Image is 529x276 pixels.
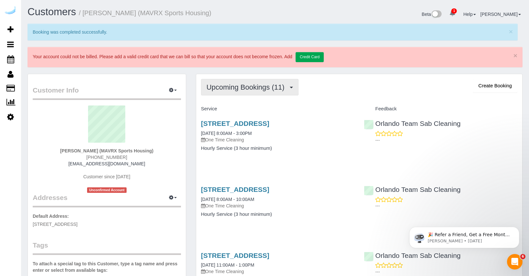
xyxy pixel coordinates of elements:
[201,106,355,112] h4: Service
[446,6,459,21] a: 1
[375,137,517,143] p: ---
[431,10,442,19] img: New interface
[513,52,517,59] a: ×
[201,268,355,275] p: One Time Cleaning
[201,252,269,259] a: [STREET_ADDRESS]
[201,146,355,151] h4: Hourly Service (3 hour minimum)
[201,212,355,217] h4: Hourly Service (3 hour minimum)
[201,262,254,268] a: [DATE] 11:00AM - 1:00PM
[79,9,211,17] small: / [PERSON_NAME] (MAVRX Sports Housing)
[375,203,517,209] p: ---
[507,254,523,270] iframe: Intercom live chat
[28,6,76,17] a: Customers
[201,79,298,95] button: Upcoming Bookings (11)
[473,79,517,93] button: Create Booking
[400,213,529,259] iframe: Intercom notifications message
[375,269,517,275] p: ---
[451,8,457,14] span: 1
[422,12,442,17] a: Beta
[60,148,153,153] strong: [PERSON_NAME] (MAVRX Sports Housing)
[509,28,513,35] span: ×
[364,252,460,259] a: Orlando Team Sab Cleaning
[201,197,254,202] a: [DATE] 8:00AM - 10:00AM
[364,106,517,112] h4: Feedback
[201,120,269,127] a: [STREET_ADDRESS]
[364,186,460,193] a: Orlando Team Sab Cleaning
[463,12,476,17] a: Help
[201,186,269,193] a: [STREET_ADDRESS]
[33,85,181,100] legend: Customer Info
[33,222,77,227] span: [STREET_ADDRESS]
[296,52,324,62] a: Credit Card
[33,240,181,255] legend: Tags
[509,28,513,35] button: Close
[83,174,130,179] span: Customer since [DATE]
[207,83,288,91] span: Upcoming Bookings (11)
[480,12,521,17] a: [PERSON_NAME]
[33,29,506,35] p: Booking was completed successfully.
[86,155,127,160] span: [PHONE_NUMBER]
[201,203,355,209] p: One Time Cleaning
[33,54,324,59] span: Your account could not be billed. Please add a valid credit card that we can bill so that your ac...
[4,6,17,16] img: Automaid Logo
[520,254,525,259] span: 6
[201,131,252,136] a: [DATE] 8:00AM - 3:00PM
[33,213,69,219] label: Default Address:
[201,137,355,143] p: One Time Cleaning
[87,187,127,193] span: Unconfirmed Account
[364,120,460,127] a: Orlando Team Sab Cleaning
[33,260,181,273] label: To attach a special tag to this Customer, type a tag name and press enter or select from availabl...
[68,161,145,166] a: [EMAIL_ADDRESS][DOMAIN_NAME]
